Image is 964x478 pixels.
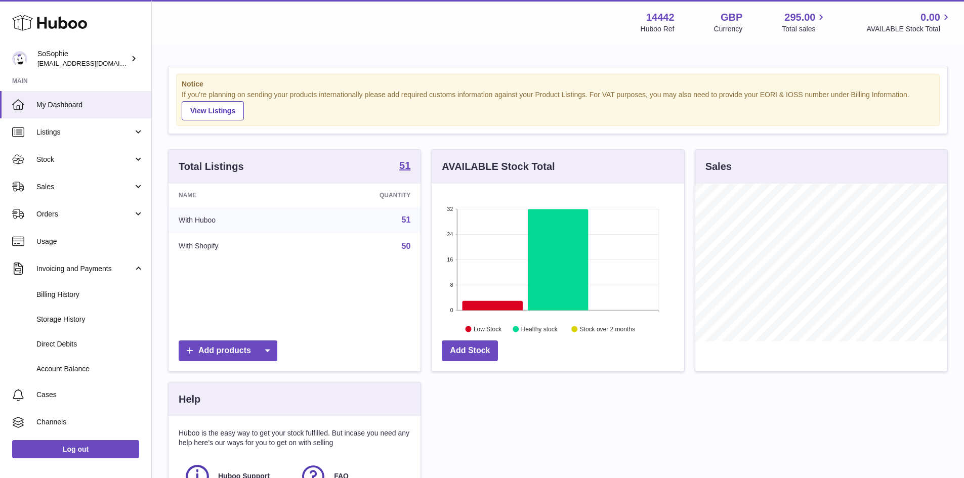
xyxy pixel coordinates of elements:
[447,231,453,237] text: 24
[442,160,555,173] h3: AVAILABLE Stock Total
[36,315,144,324] span: Storage History
[37,49,129,68] div: SoSophie
[179,428,410,448] p: Huboo is the easy way to get your stock fulfilled. But incase you need any help here's our ways f...
[182,90,934,120] div: If you're planning on sending your products internationally please add required customs informati...
[402,215,411,224] a: 51
[36,339,144,349] span: Direct Debits
[12,51,27,66] img: internalAdmin-14442@internal.huboo.com
[36,209,133,219] span: Orders
[784,11,815,24] span: 295.00
[450,282,453,288] text: 8
[782,24,827,34] span: Total sales
[721,11,742,24] strong: GBP
[169,184,305,207] th: Name
[179,393,200,406] h3: Help
[36,182,133,192] span: Sales
[641,24,675,34] div: Huboo Ref
[521,325,558,332] text: Healthy stock
[705,160,732,173] h3: Sales
[12,440,139,458] a: Log out
[920,11,940,24] span: 0.00
[305,184,421,207] th: Quantity
[179,160,244,173] h3: Total Listings
[36,390,144,400] span: Cases
[36,290,144,299] span: Billing History
[447,256,453,263] text: 16
[866,24,952,34] span: AVAILABLE Stock Total
[450,307,453,313] text: 0
[36,127,133,137] span: Listings
[37,59,149,67] span: [EMAIL_ADDRESS][DOMAIN_NAME]
[179,340,277,361] a: Add products
[447,206,453,212] text: 32
[36,264,133,274] span: Invoicing and Payments
[646,11,675,24] strong: 14442
[36,100,144,110] span: My Dashboard
[866,11,952,34] a: 0.00 AVAILABLE Stock Total
[182,101,244,120] a: View Listings
[36,155,133,164] span: Stock
[36,364,144,374] span: Account Balance
[474,325,502,332] text: Low Stock
[36,417,144,427] span: Channels
[782,11,827,34] a: 295.00 Total sales
[580,325,635,332] text: Stock over 2 months
[402,242,411,250] a: 50
[714,24,743,34] div: Currency
[169,233,305,259] td: With Shopify
[36,237,144,246] span: Usage
[442,340,498,361] a: Add Stock
[399,160,410,170] strong: 51
[169,207,305,233] td: With Huboo
[182,79,934,89] strong: Notice
[399,160,410,172] a: 51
